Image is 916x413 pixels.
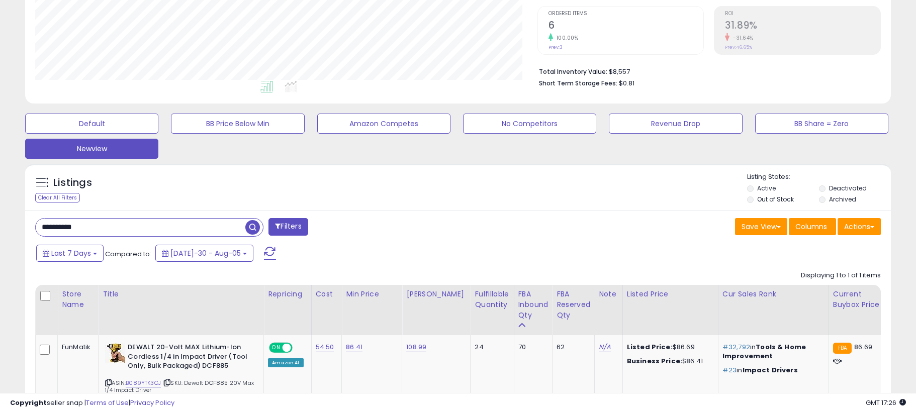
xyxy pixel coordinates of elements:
small: Prev: 3 [548,44,563,50]
span: [DATE]-30 - Aug-05 [170,248,241,258]
span: OFF [291,344,307,352]
label: Archived [829,195,856,203]
span: Tools & Home Improvement [722,342,806,361]
div: Store Name [62,289,94,310]
span: Compared to: [105,249,151,259]
button: Filters [268,218,308,236]
h5: Listings [53,176,92,190]
a: N/A [599,342,611,352]
div: Amazon AI [268,358,303,367]
div: Min Price [346,289,398,299]
div: Repricing [268,289,307,299]
span: ROI [725,11,880,17]
h2: 6 [548,20,704,33]
small: FBA [833,343,852,354]
a: Terms of Use [86,398,129,407]
a: B089YTK3CJ [126,379,161,387]
div: [PERSON_NAME] [406,289,466,299]
button: Columns [789,218,836,235]
div: Clear All Filters [35,193,80,202]
b: Listed Price: [627,342,673,352]
p: Listing States: [747,172,891,182]
small: 100.00% [553,34,579,42]
a: Privacy Policy [130,398,174,407]
div: 62 [557,343,587,352]
a: 86.41 [346,342,362,352]
h2: 31.89% [725,20,880,33]
span: Last 7 Days [51,248,91,258]
span: Ordered Items [548,11,704,17]
div: $86.41 [627,357,710,366]
span: $0.81 [619,78,634,88]
span: #32,792 [722,342,750,352]
p: in [722,343,821,361]
button: Actions [838,218,881,235]
div: seller snap | | [10,398,174,408]
label: Active [757,184,776,192]
button: No Competitors [463,114,596,134]
button: Revenue Drop [609,114,742,134]
span: | SKU: Dewalt DCF885 20V Max 1/4 Impact Driver [105,379,254,394]
div: FunMatik [62,343,90,352]
button: BB Price Below Min [171,114,304,134]
a: 54.50 [316,342,334,352]
span: ON [270,344,283,352]
b: DEWALT 20-Volt MAX Lithium-Ion Cordless 1/4 in Impact Driver (Tool Only, Bulk Packaged) DCF885 [128,343,250,373]
button: [DATE]-30 - Aug-05 [155,245,253,262]
p: in [722,366,821,375]
button: Newview [25,139,158,159]
div: Cost [316,289,338,299]
div: Listed Price [627,289,714,299]
div: 24 [475,343,506,352]
button: Save View [735,218,787,235]
div: Displaying 1 to 1 of 1 items [801,271,881,280]
b: Total Inventory Value: [539,67,607,76]
div: Note [599,289,618,299]
div: FBA inbound Qty [518,289,548,321]
a: 108.99 [406,342,426,352]
small: Prev: 46.65% [725,44,752,50]
div: $86.69 [627,343,710,352]
button: Amazon Competes [317,114,450,134]
div: FBA Reserved Qty [557,289,590,321]
b: Business Price: [627,356,682,366]
img: 41DB25AQ2jL._SL40_.jpg [105,343,125,363]
div: Cur Sales Rank [722,289,825,299]
span: 2025-08-14 17:26 GMT [866,398,906,407]
span: Impact Drivers [743,365,798,375]
div: ASIN: [105,343,256,406]
small: -31.64% [729,34,754,42]
strong: Copyright [10,398,47,407]
button: Last 7 Days [36,245,104,262]
span: 86.69 [854,342,872,352]
div: 70 [518,343,545,352]
div: Fulfillable Quantity [475,289,509,310]
button: Default [25,114,158,134]
label: Out of Stock [757,195,794,203]
button: BB Share = Zero [755,114,888,134]
span: #23 [722,365,737,375]
span: Columns [795,222,827,232]
b: Short Term Storage Fees: [539,79,617,87]
label: Deactivated [829,184,867,192]
li: $8,557 [539,65,873,77]
div: Current Buybox Price [833,289,885,310]
div: Title [103,289,259,299]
